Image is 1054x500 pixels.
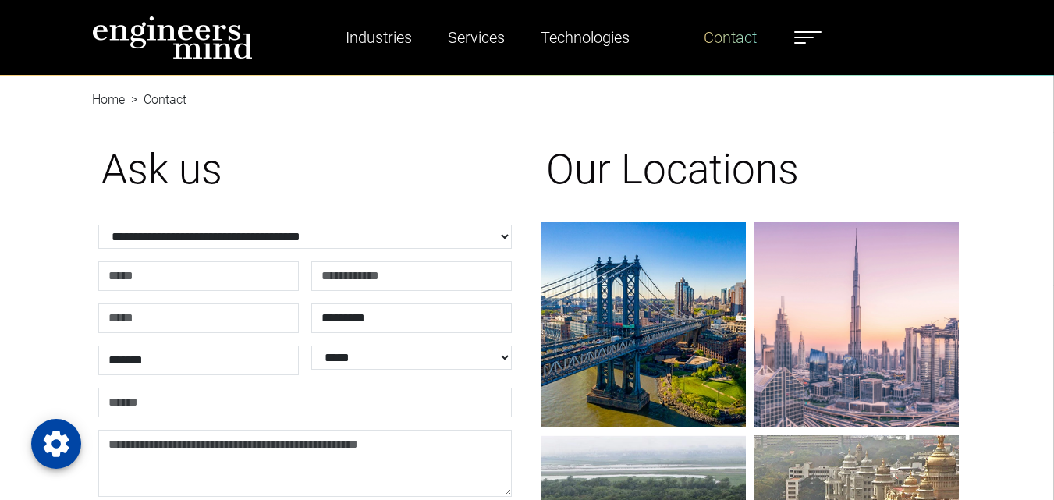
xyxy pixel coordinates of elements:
a: Services [442,20,511,55]
nav: breadcrumb [92,75,963,94]
li: Contact [125,90,186,109]
a: Technologies [534,20,636,55]
h1: Ask us [101,145,509,195]
a: Home [92,92,125,107]
img: gif [541,222,746,427]
h1: Our Locations [546,145,953,195]
img: logo [92,16,253,59]
a: Industries [339,20,418,55]
a: Contact [697,20,763,55]
img: gif [754,222,959,427]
